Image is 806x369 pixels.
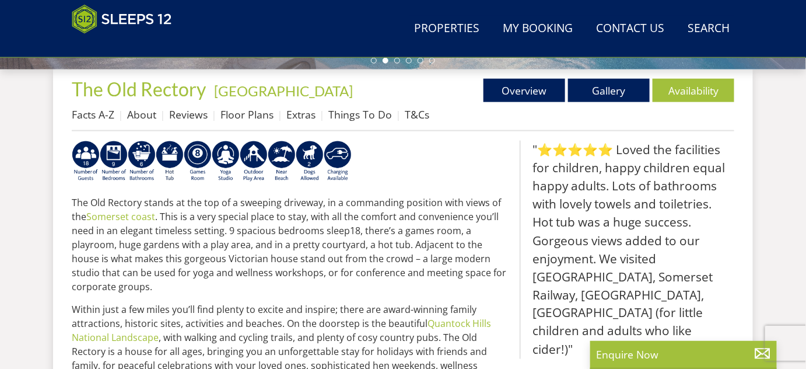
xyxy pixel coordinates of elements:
[214,82,353,99] a: [GEOGRAPHIC_DATA]
[568,79,650,102] a: Gallery
[127,107,156,121] a: About
[328,107,392,121] a: Things To Do
[156,141,184,183] img: AD_4nXcpX5uDwed6-YChlrI2BYOgXwgg3aqYHOhRm0XfZB-YtQW2NrmeCr45vGAfVKUq4uWnc59ZmEsEzoF5o39EWARlT1ewO...
[324,141,352,183] img: AD_4nXcnT2OPG21WxYUhsl9q61n1KejP7Pk9ESVM9x9VetD-X_UXXoxAKaMRZGYNcSGiAsmGyKm0QlThER1osyFXNLmuYOVBV...
[184,141,212,183] img: AD_4nXdrZMsjcYNLGsKuA84hRzvIbesVCpXJ0qqnwZoX5ch9Zjv73tWe4fnFRs2gJ9dSiUubhZXckSJX_mqrZBmYExREIfryF...
[72,78,206,100] span: The Old Rectory
[72,318,491,344] a: Quantock Hills National Landscape
[405,107,429,121] a: T&Cs
[72,5,172,34] img: Sleeps 12
[169,107,208,121] a: Reviews
[72,196,510,294] p: The Old Rectory stands at the top of a sweeping driveway, in a commanding position with views of ...
[66,41,188,51] iframe: Customer reviews powered by Trustpilot
[72,107,114,121] a: Facts A-Z
[209,82,353,99] span: -
[86,210,155,223] a: Somerset coast
[683,16,734,42] a: Search
[72,78,209,100] a: The Old Rectory
[100,141,128,183] img: AD_4nXdLde3ZZ2q3Uy5ie5nrW53LbXubelhvf7-ZgcT-tq9UJsfB7O__-EXBdC7Mm9KjXjtLBsB2k1buDtXwiHXdJx50VHqvw...
[591,16,669,42] a: Contact Us
[212,141,240,183] img: AD_4nXcRV6P30fiR8iraYFozW6le9Vk86fgJjC-9F-1XNA85-Uc4EHnrgk24MqOhLr5sK5I_EAKMwzcAZyN0iVKWc3J2Svvhk...
[296,141,324,183] img: AD_4nXe7_8LrJK20fD9VNWAdfykBvHkWcczWBt5QOadXbvIwJqtaRaRf-iI0SeDpMmH1MdC9T1Vy22FMXzzjMAvSuTB5cJ7z5...
[483,79,565,102] a: Overview
[653,79,734,102] a: Availability
[596,347,771,362] p: Enquire Now
[520,141,734,359] blockquote: "⭐⭐⭐⭐⭐ Loved the facilities for children, happy children equal happy adults. Lots of bathrooms wi...
[498,16,577,42] a: My Booking
[409,16,484,42] a: Properties
[220,107,274,121] a: Floor Plans
[268,141,296,183] img: AD_4nXe7lJTbYb9d3pOukuYsm3GQOjQ0HANv8W51pVFfFFAC8dZrqJkVAnU455fekK_DxJuzpgZXdFqYqXRzTpVfWE95bX3Bz...
[286,107,316,121] a: Extras
[240,141,268,183] img: AD_4nXfjdDqPkGBf7Vpi6H87bmAUe5GYCbodrAbU4sf37YN55BCjSXGx5ZgBV7Vb9EJZsXiNVuyAiuJUB3WVt-w9eJ0vaBcHg...
[128,141,156,183] img: AD_4nXeaH8LQVKeQ8SA5JgjSjrs2k3TxxALjhnyrGxxf6sBYFLMUnGARF7yOPKmcCG3y2uvhpnR0z_47dEUtdSs99odqKh5IX...
[72,141,100,183] img: AD_4nXeYoMcgKnrzUNUTlDLqJOj9Yv7RU0E1ykQhx4XGvILJMoWH8oNE8gqm2YzowIOduh3FQAM8K_tQMiSsH1u8B_u580_vG...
